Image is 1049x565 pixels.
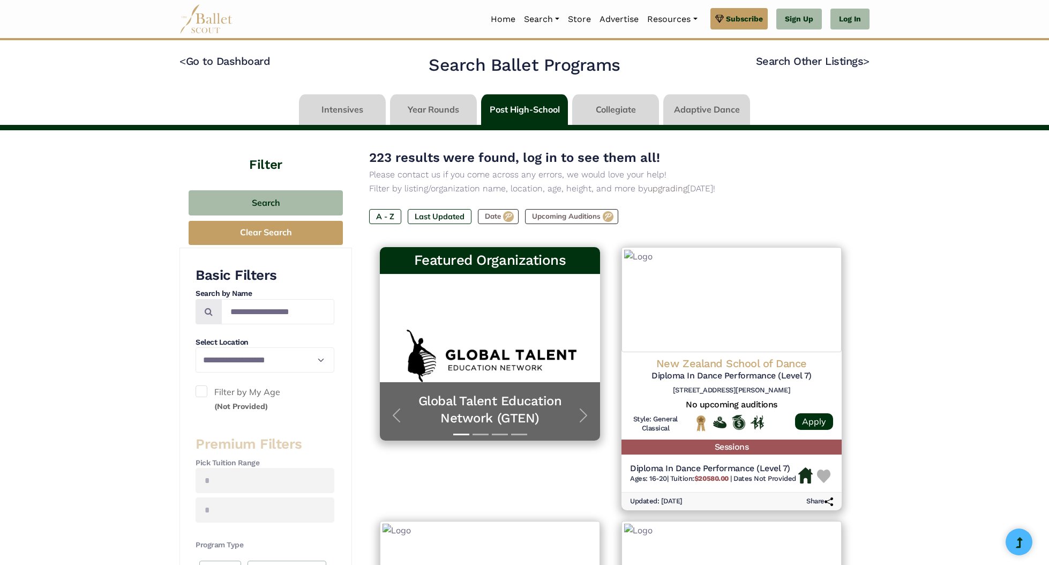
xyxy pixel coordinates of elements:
code: > [863,54,870,68]
img: In Person [751,415,764,429]
a: Apply [795,413,833,430]
b: $20580.00 [694,474,729,482]
img: Housing Available [798,467,813,484]
a: Log In [830,9,870,30]
h6: | | [630,474,796,484]
h6: Updated: [DATE] [630,497,683,506]
label: Upcoming Auditions [525,209,618,224]
h6: [STREET_ADDRESS][PERSON_NAME] [630,386,833,395]
input: Search by names... [221,299,334,324]
h5: Diploma In Dance Performance (Level 7) [630,463,796,474]
img: gem.svg [715,13,724,25]
h6: Style: General Classical [630,415,681,433]
li: Intensives [297,94,388,125]
span: Ages: 16-20 [630,474,667,482]
button: Slide 2 [473,428,489,441]
li: Adaptive Dance [661,94,752,125]
img: National [694,415,708,432]
h4: Program Type [196,540,334,551]
img: Offers Financial Aid [713,417,726,428]
label: A - Z [369,209,401,224]
h6: Share [806,497,833,506]
img: Logo [621,247,842,352]
button: Slide 1 [453,428,469,441]
img: Heart [817,470,830,483]
h5: Sessions [621,440,842,455]
li: Post High-School [479,94,570,125]
span: Tuition: [670,474,730,482]
p: Filter by listing/organization name, location, age, height, and more by [DATE]! [369,182,852,196]
a: Home [486,8,520,31]
button: Slide 3 [492,428,508,441]
span: Subscribe [726,13,763,25]
label: Last Updated [408,209,471,224]
label: Date [478,209,519,224]
img: Offers Scholarship [732,415,745,430]
h4: Pick Tuition Range [196,458,334,469]
small: (Not Provided) [214,402,268,411]
label: Filter by My Age [196,385,334,413]
h4: Select Location [196,337,334,348]
a: Store [564,8,595,31]
h4: Search by Name [196,288,334,299]
h4: New Zealand School of Dance [630,356,833,370]
h5: Diploma In Dance Performance (Level 7) [630,370,833,382]
li: Year Rounds [388,94,479,125]
code: < [179,54,186,68]
h5: No upcoming auditions [630,399,833,411]
a: Resources [643,8,701,31]
a: upgrading [648,183,687,194]
h2: Search Ballet Programs [429,54,620,77]
h4: Filter [179,130,352,174]
button: Search [189,190,343,215]
a: Advertise [595,8,643,31]
li: Collegiate [570,94,661,125]
p: Please contact us if you come across any errors, we would love your help! [369,168,852,182]
h3: Premium Filters [196,435,334,454]
h3: Featured Organizations [388,251,591,270]
button: Clear Search [189,221,343,245]
span: 223 results were found, log in to see them all! [369,150,660,165]
h3: Basic Filters [196,266,334,285]
a: Search Other Listings> [756,55,870,68]
a: Global Talent Education Network (GTEN) [391,393,589,426]
a: Subscribe [710,8,768,29]
button: Slide 4 [511,428,527,441]
a: <Go to Dashboard [179,55,270,68]
span: Dates Not Provided [733,474,796,482]
a: Sign Up [776,9,822,30]
a: Search [520,8,564,31]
